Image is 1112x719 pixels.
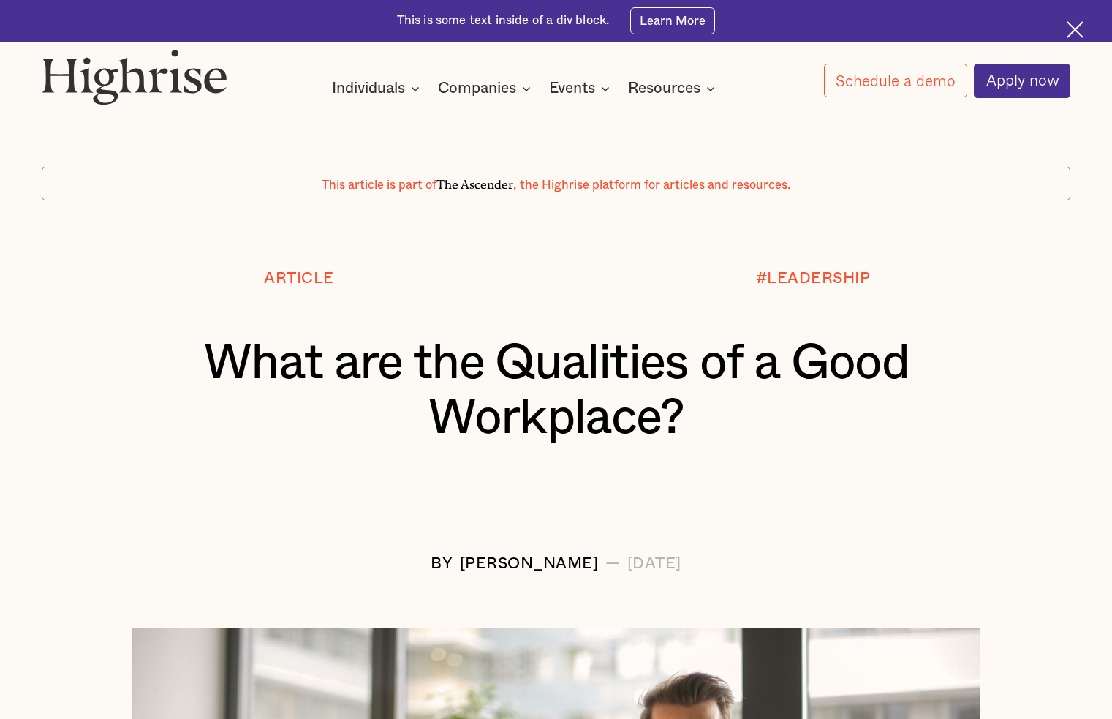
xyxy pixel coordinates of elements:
img: Cross icon [1067,21,1083,38]
div: Companies [438,80,516,97]
h1: What are the Qualities of a Good Workplace? [85,336,1028,445]
div: [DATE] [627,555,681,573]
div: Individuals [332,80,424,97]
a: Learn More [630,7,716,34]
span: , the Highrise platform for articles and resources. [513,179,790,191]
div: Companies [438,80,535,97]
img: Highrise logo [42,49,227,105]
div: Events [549,80,614,97]
div: Resources [628,80,719,97]
div: #LEADERSHIP [756,270,871,287]
div: Resources [628,80,700,97]
div: [PERSON_NAME] [460,555,599,573]
div: This is some text inside of a div block. [397,12,610,29]
a: Apply now [974,64,1070,98]
span: This article is part of [322,179,436,191]
div: — [605,555,621,573]
div: Article [264,270,334,287]
div: Individuals [332,80,405,97]
a: Schedule a demo [824,64,967,97]
div: Events [549,80,595,97]
span: The Ascender [436,175,513,189]
div: BY [431,555,453,573]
